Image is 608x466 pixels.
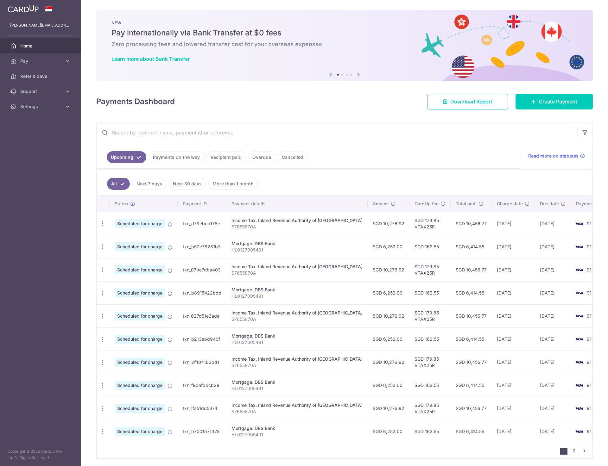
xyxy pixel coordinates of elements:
[451,351,492,374] td: SGD 10,456.77
[492,281,535,304] td: [DATE]
[231,425,363,432] div: Mortgage. DBS Bank
[115,219,165,228] span: Scheduled for charge
[409,235,451,258] td: SGD 162.55
[528,153,585,159] a: Read more on statuses
[231,379,363,385] div: Mortgage. DBS Bank
[111,56,190,62] a: Learn more about Bank Transfer
[535,327,571,351] td: [DATE]
[178,196,226,212] th: Payment ID
[111,20,578,25] p: NEW
[535,351,571,374] td: [DATE]
[178,212,226,235] td: txn_d79ebeb178c
[368,327,409,351] td: SGD 6,252.00
[492,397,535,420] td: [DATE]
[231,362,363,369] p: S7655870A
[206,151,246,163] a: Recipient paid
[115,312,165,320] span: Scheduled for charge
[178,351,226,374] td: txn_2f404163bd1
[107,151,146,163] a: Upcoming
[111,40,578,48] h6: Zero processing fees and lowered transfer cost for your overseas expenses
[115,358,165,367] span: Scheduled for charge
[451,327,492,351] td: SGD 6,414.55
[451,397,492,420] td: SGD 10,456.77
[278,151,307,163] a: Cancelled
[587,359,597,365] span: 9124
[492,351,535,374] td: [DATE]
[560,448,567,455] li: 1
[451,281,492,304] td: SGD 6,414.55
[115,427,165,436] span: Scheduled for charge
[10,22,71,28] p: [PERSON_NAME][EMAIL_ADDRESS][PERSON_NAME][DOMAIN_NAME]
[409,212,451,235] td: SGD 179.85 VTAX25R
[573,266,586,274] img: Bank Card
[451,304,492,327] td: SGD 10,456.77
[231,316,363,322] p: S7655870A
[573,335,586,343] img: Bank Card
[587,221,597,226] span: 9124
[451,212,492,235] td: SGD 10,456.77
[368,397,409,420] td: SGD 10,276.92
[20,88,62,95] span: Support
[451,235,492,258] td: SGD 6,414.55
[560,443,592,458] nav: pager
[409,351,451,374] td: SGD 179.85 VTAX25R
[535,397,571,420] td: [DATE]
[409,420,451,443] td: SGD 162.55
[451,258,492,281] td: SGD 10,456.77
[149,151,204,163] a: Payments on the way
[14,4,27,10] span: Help
[535,212,571,235] td: [DATE]
[115,404,165,413] span: Scheduled for charge
[231,247,363,253] p: HL0127005491
[178,374,226,397] td: txn_f9dafdbcb28
[368,212,409,235] td: SGD 10,276.92
[516,94,593,109] a: Create Payment
[409,258,451,281] td: SGD 179.85 VTAX25R
[497,201,523,207] span: Charge date
[409,374,451,397] td: SGD 162.55
[178,327,226,351] td: txn_b213ebd940f
[573,358,586,366] img: Bank Card
[20,103,62,110] span: Settings
[368,304,409,327] td: SGD 10,276.92
[492,327,535,351] td: [DATE]
[368,351,409,374] td: SGD 10,276.92
[231,356,363,362] div: Income Tax. Inland Revenue Authority of [GEOGRAPHIC_DATA]
[492,235,535,258] td: [DATE]
[115,265,165,274] span: Scheduled for charge
[231,310,363,316] div: Income Tax. Inland Revenue Authority of [GEOGRAPHIC_DATA]
[573,243,586,251] img: Bank Card
[231,287,363,293] div: Mortgage. DBS Bank
[573,289,586,297] img: Bank Card
[587,429,597,434] span: 9124
[178,258,226,281] td: txn_07be7dba403
[492,212,535,235] td: [DATE]
[492,420,535,443] td: [DATE]
[115,381,165,390] span: Scheduled for charge
[115,289,165,297] span: Scheduled for charge
[226,196,368,212] th: Payment details
[231,385,363,392] p: HL0127005491
[20,73,62,79] span: Refer & Save
[8,5,39,13] img: CardUp
[535,258,571,281] td: [DATE]
[248,151,275,163] a: Overdue
[456,201,477,207] span: Total amt.
[132,178,166,190] a: Next 7 days
[368,281,409,304] td: SGD 6,252.00
[540,201,559,207] span: Due date
[97,122,577,143] input: Search by recipient name, payment id or reference
[409,397,451,420] td: SGD 179.85 VTAX25R
[573,382,586,389] img: Bank Card
[178,235,226,258] td: txn_b50c78281b3
[231,264,363,270] div: Income Tax. Inland Revenue Authority of [GEOGRAPHIC_DATA]
[368,374,409,397] td: SGD 6,252.00
[20,58,62,64] span: Pay
[368,420,409,443] td: SGD 6,252.00
[115,335,165,344] span: Scheduled for charge
[178,397,226,420] td: txn_1fa51dd5374
[178,304,226,327] td: txn_627d51e2ade
[409,304,451,327] td: SGD 179.85 VTAX25R
[111,28,578,38] h5: Pay internationally via Bank Transfer at $0 fees
[169,178,206,190] a: Next 30 days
